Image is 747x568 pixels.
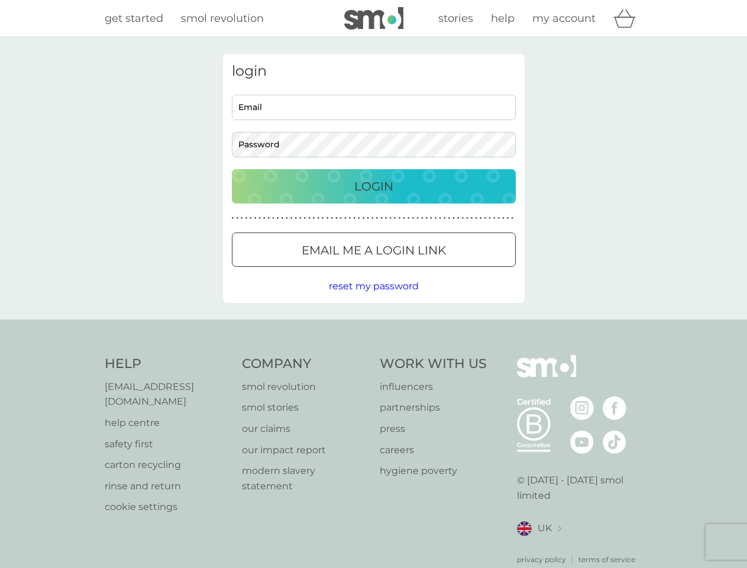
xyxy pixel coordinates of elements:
[329,280,419,292] span: reset my password
[354,177,393,196] p: Login
[421,215,423,221] p: ●
[570,430,594,454] img: visit the smol Youtube page
[181,12,264,25] span: smol revolution
[105,437,231,452] a: safety first
[232,63,516,80] h3: login
[340,215,342,221] p: ●
[242,400,368,415] a: smol stories
[480,215,482,221] p: ●
[412,215,415,221] p: ●
[326,215,329,221] p: ●
[603,430,626,454] img: visit the smol Tiktok page
[538,521,552,536] span: UK
[242,379,368,395] a: smol revolution
[242,443,368,458] a: our impact report
[308,215,311,221] p: ●
[438,12,473,25] span: stories
[466,215,468,221] p: ●
[250,215,252,221] p: ●
[232,169,516,204] button: Login
[484,215,487,221] p: ●
[242,355,368,373] h4: Company
[517,521,532,536] img: UK flag
[105,379,231,409] a: [EMAIL_ADDRESS][DOMAIN_NAME]
[380,379,487,395] p: influencers
[452,215,455,221] p: ●
[281,215,283,221] p: ●
[493,215,496,221] p: ●
[299,215,302,221] p: ●
[517,473,643,503] p: © [DATE] - [DATE] smol limited
[457,215,460,221] p: ●
[245,215,247,221] p: ●
[394,215,396,221] p: ●
[105,415,231,431] p: help centre
[380,421,487,437] a: press
[329,279,419,294] button: reset my password
[558,525,561,532] img: select a new location
[448,215,451,221] p: ●
[517,554,566,565] a: privacy policy
[475,215,477,221] p: ●
[258,215,261,221] p: ●
[105,457,231,473] a: carton recycling
[491,10,515,27] a: help
[435,215,437,221] p: ●
[302,241,446,260] p: Email me a login link
[358,215,360,221] p: ●
[353,215,355,221] p: ●
[389,215,392,221] p: ●
[242,421,368,437] a: our claims
[232,215,234,221] p: ●
[331,215,333,221] p: ●
[367,215,369,221] p: ●
[349,215,351,221] p: ●
[511,215,513,221] p: ●
[105,499,231,515] p: cookie settings
[105,10,163,27] a: get started
[507,215,509,221] p: ●
[430,215,432,221] p: ●
[416,215,419,221] p: ●
[532,10,596,27] a: my account
[344,215,347,221] p: ●
[263,215,266,221] p: ●
[408,215,410,221] p: ●
[399,215,401,221] p: ●
[578,554,635,565] a: terms of service
[335,215,338,221] p: ●
[290,215,293,221] p: ●
[236,215,238,221] p: ●
[376,215,379,221] p: ●
[371,215,374,221] p: ●
[272,215,274,221] p: ●
[403,215,405,221] p: ●
[105,355,231,373] h4: Help
[286,215,288,221] p: ●
[570,396,594,420] img: visit the smol Instagram page
[380,463,487,479] a: hygiene poverty
[363,215,365,221] p: ●
[380,355,487,373] h4: Work With Us
[295,215,297,221] p: ●
[517,355,576,395] img: smol
[322,215,324,221] p: ●
[304,215,306,221] p: ●
[613,7,643,30] div: basket
[491,12,515,25] span: help
[344,7,403,30] img: smol
[471,215,473,221] p: ●
[105,479,231,494] a: rinse and return
[242,463,368,493] a: modern slavery statement
[444,215,446,221] p: ●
